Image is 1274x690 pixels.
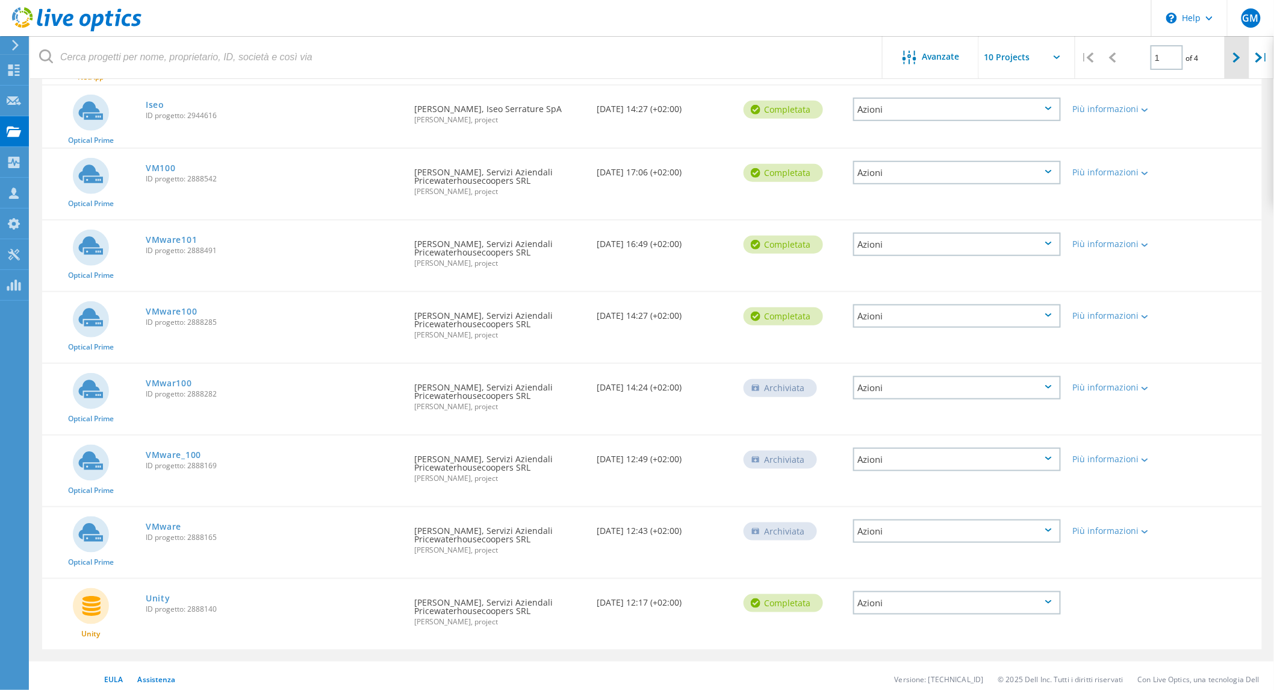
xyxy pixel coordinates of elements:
[146,462,402,469] span: ID progetto: 2888169
[1073,240,1158,248] div: Più informazioni
[146,101,164,109] a: Iseo
[146,451,201,459] a: VMware_100
[998,675,1123,685] li: © 2025 Dell Inc. Tutti i diritti riservati
[744,379,817,397] div: Archiviata
[1138,675,1260,685] li: Con Live Optics, una tecnologia Dell
[853,376,1061,400] div: Azioni
[1073,527,1158,535] div: Più informazioni
[744,307,823,325] div: Completata
[68,559,114,566] span: Optical Prime
[137,675,175,685] a: Assistenza
[1166,13,1177,24] svg: \n
[1186,53,1199,63] span: of 4
[30,36,883,78] input: Cerca progetti per nome, proprietario, ID, società e così via
[146,175,402,183] span: ID progetto: 2888542
[408,364,591,422] div: [PERSON_NAME], Servizi Aziendali Pricewaterhousecoopers SRL
[591,364,738,404] div: [DATE] 14:24 (+02:00)
[146,247,402,254] span: ID progetto: 2888491
[744,594,823,612] div: Completata
[146,522,181,531] a: VMware
[744,522,817,541] div: Archiviata
[1073,312,1158,320] div: Più informazioni
[146,606,402,613] span: ID progetto: 2888140
[853,304,1061,328] div: Azioni
[1249,36,1274,79] div: |
[408,292,591,351] div: [PERSON_NAME], Servizi Aziendali Pricewaterhousecoopers SRL
[744,101,823,119] div: Completata
[146,534,402,541] span: ID progetto: 2888165
[744,451,817,469] div: Archiviata
[1243,13,1259,23] span: GM
[853,233,1061,256] div: Azioni
[68,200,114,207] span: Optical Prime
[408,86,591,136] div: [PERSON_NAME], Iseo Serrature SpA
[146,379,192,387] a: VMwar100
[146,594,170,603] a: Unity
[146,307,197,316] a: VMware100
[68,137,114,144] span: Optical Prime
[744,164,823,182] div: Completata
[414,403,585,410] span: [PERSON_NAME], project
[414,260,585,267] span: [PERSON_NAME], project
[408,507,591,566] div: [PERSON_NAME], Servizi Aziendali Pricewaterhousecoopers SRL
[1073,105,1158,113] div: Più informazioni
[68,415,114,422] span: Optical Prime
[104,675,123,685] a: EULA
[853,519,1061,543] div: Azioni
[591,221,738,260] div: [DATE] 16:49 (+02:00)
[895,675,984,685] li: Versione: [TECHNICAL_ID]
[146,390,402,398] span: ID progetto: 2888282
[922,52,960,61] span: Avanzate
[408,221,591,279] div: [PERSON_NAME], Servizi Aziendali Pricewaterhousecoopers SRL
[146,236,197,244] a: VMware101
[414,188,585,195] span: [PERSON_NAME], project
[68,272,114,279] span: Optical Prime
[591,292,738,332] div: [DATE] 14:27 (+02:00)
[146,319,402,326] span: ID progetto: 2888285
[591,436,738,475] div: [DATE] 12:49 (+02:00)
[853,448,1061,471] div: Azioni
[591,507,738,547] div: [DATE] 12:43 (+02:00)
[408,436,591,494] div: [PERSON_NAME], Servizi Aziendali Pricewaterhousecoopers SRL
[414,475,585,482] span: [PERSON_NAME], project
[408,579,591,638] div: [PERSON_NAME], Servizi Aziendali Pricewaterhousecoopers SRL
[82,630,101,638] span: Unity
[1073,455,1158,463] div: Più informazioni
[68,487,114,494] span: Optical Prime
[1075,36,1100,79] div: |
[12,25,141,34] a: Live Optics Dashboard
[591,86,738,125] div: [DATE] 14:27 (+02:00)
[414,547,585,554] span: [PERSON_NAME], project
[744,236,823,254] div: Completata
[68,343,114,351] span: Optical Prime
[146,112,402,119] span: ID progetto: 2944616
[853,98,1061,121] div: Azioni
[1073,383,1158,392] div: Più informazioni
[853,591,1061,615] div: Azioni
[414,331,585,339] span: [PERSON_NAME], project
[414,116,585,124] span: [PERSON_NAME], project
[146,164,176,172] a: VM100
[591,579,738,619] div: [DATE] 12:17 (+02:00)
[408,149,591,207] div: [PERSON_NAME], Servizi Aziendali Pricewaterhousecoopers SRL
[591,149,738,189] div: [DATE] 17:06 (+02:00)
[853,161,1061,184] div: Azioni
[1073,168,1158,177] div: Più informazioni
[414,618,585,626] span: [PERSON_NAME], project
